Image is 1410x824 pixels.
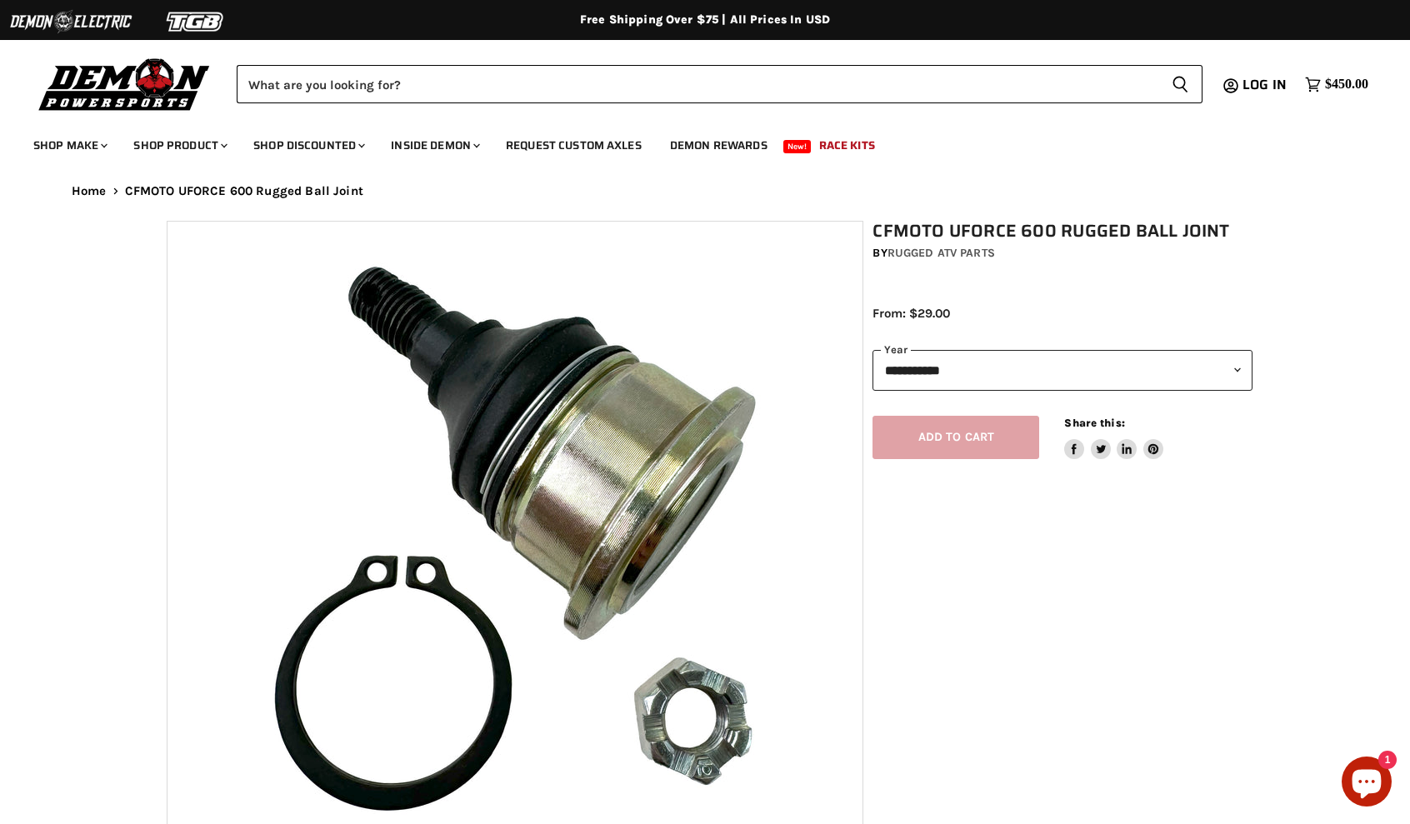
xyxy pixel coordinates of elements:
[38,12,1372,27] div: Free Shipping Over $75 | All Prices In USD
[493,128,654,162] a: Request Custom Axles
[125,184,363,198] span: CFMOTO UFORCE 600 Rugged Ball Joint
[872,350,1252,391] select: year
[1325,77,1368,92] span: $450.00
[807,128,887,162] a: Race Kits
[237,65,1202,103] form: Product
[783,140,812,153] span: New!
[33,54,216,113] img: Demon Powersports
[872,221,1252,242] h1: CFMOTO UFORCE 600 Rugged Ball Joint
[38,184,1372,198] nav: Breadcrumbs
[241,128,375,162] a: Shop Discounted
[21,128,117,162] a: Shop Make
[21,122,1364,162] ul: Main menu
[1235,77,1297,92] a: Log in
[1337,757,1397,811] inbox-online-store-chat: Shopify online store chat
[237,65,1158,103] input: Search
[133,6,258,37] img: TGB Logo 2
[1297,72,1377,97] a: $450.00
[887,246,995,260] a: Rugged ATV Parts
[872,244,1252,262] div: by
[1242,74,1287,95] span: Log in
[121,128,237,162] a: Shop Product
[378,128,490,162] a: Inside Demon
[8,6,133,37] img: Demon Electric Logo 2
[1064,416,1163,460] aside: Share this:
[1064,417,1124,429] span: Share this:
[657,128,780,162] a: Demon Rewards
[72,184,107,198] a: Home
[872,306,950,321] span: From: $29.00
[1158,65,1202,103] button: Search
